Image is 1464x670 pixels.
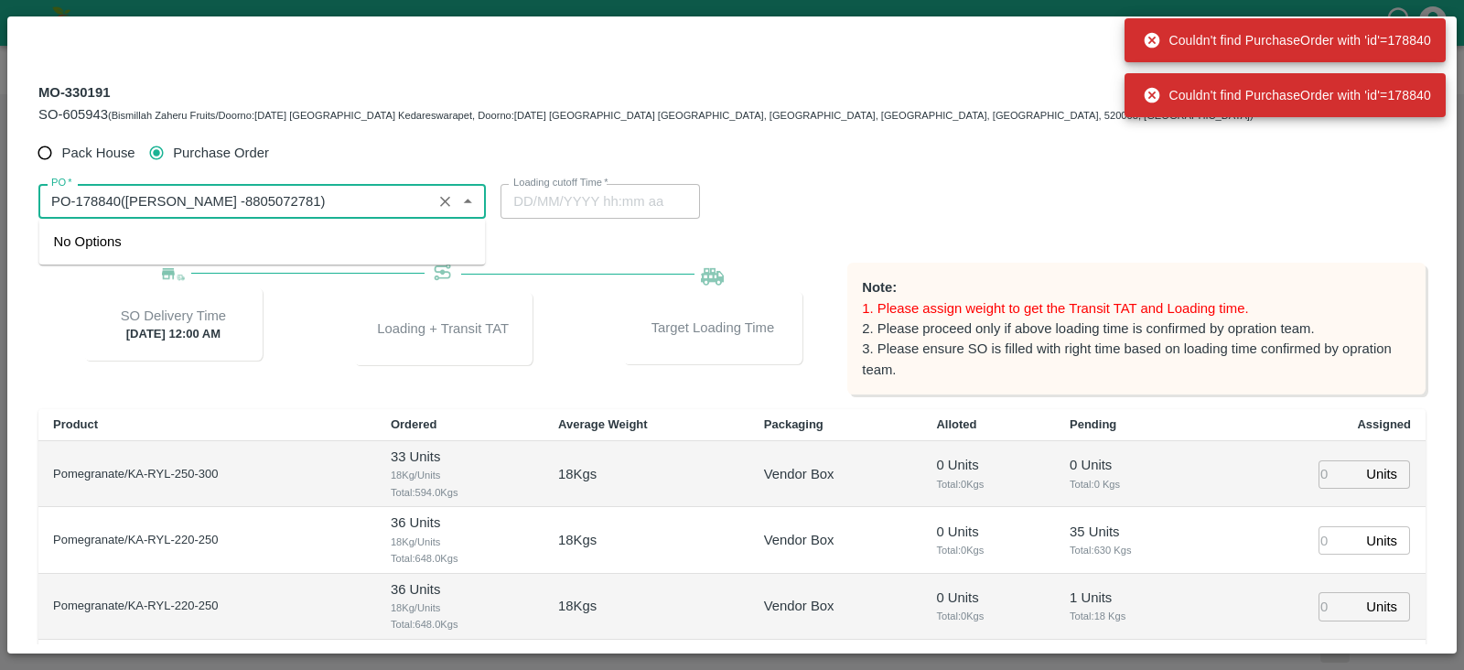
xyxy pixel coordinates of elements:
[1070,455,1198,475] p: 0 Units
[433,189,457,214] button: Clear
[862,280,897,295] b: Note:
[38,107,108,122] span: SO-605943
[391,484,529,501] span: Total: 594.0 Kgs
[38,104,1254,124] div: (Bismillah Zaheru Fruits/Doorno:[DATE] [GEOGRAPHIC_DATA] Kedareswarapet, Doorno:[DATE] [GEOGRAPHI...
[764,417,823,431] b: Packaging
[162,268,185,282] img: Delivery
[936,608,1040,624] span: Total: 0 Kgs
[501,184,687,219] input: Choose date
[1366,597,1397,617] p: Units
[53,417,98,431] b: Product
[862,319,1411,339] p: 2. Please proceed only if above loading time is confirmed by opration team.
[936,455,1040,475] p: 0 Units
[391,616,529,632] span: Total: 648.0 Kgs
[391,550,529,567] span: Total: 648.0 Kgs
[936,522,1040,542] p: 0 Units
[558,530,597,550] p: 18 Kgs
[558,596,597,616] p: 18 Kgs
[432,263,455,286] img: Transit
[1319,526,1359,555] input: 0
[391,513,529,533] p: 36 Units
[1070,522,1198,542] p: 35 Units
[1070,608,1198,624] span: Total: 18 Kgs
[1319,460,1359,489] input: 0
[701,264,724,286] img: Loading
[764,464,834,484] p: Vendor Box
[38,574,376,640] td: Pomegranate/KA-RYL-220-250
[121,306,226,326] p: SO Delivery Time
[173,143,269,163] span: Purchase Order
[651,318,775,338] p: Target Loading Time
[54,234,122,249] span: No Options
[936,588,1040,608] p: 0 Units
[391,467,529,483] span: 18 Kg/Units
[1070,588,1198,608] p: 1 Units
[1319,592,1359,621] input: 0
[391,579,529,600] p: 36 Units
[936,542,1040,558] span: Total: 0 Kgs
[38,507,376,573] td: Pomegranate/KA-RYL-220-250
[456,189,479,213] button: Close
[38,441,376,507] td: Pomegranate/KA-RYL-250-300
[513,176,608,190] label: Loading cutoff Time
[1366,531,1397,551] p: Units
[62,143,135,163] span: Pack House
[377,319,509,339] p: Loading + Transit TAT
[1070,476,1198,492] span: Total: 0 Kgs
[1143,79,1431,112] div: Couldn't find PurchaseOrder with 'id'=178840
[391,534,529,550] span: 18 Kg/Units
[1070,542,1198,558] span: Total: 630 Kgs
[391,600,529,616] span: 18 Kg/Units
[38,81,1254,124] div: MO-330191
[1366,464,1397,484] p: Units
[936,417,976,431] b: Alloted
[764,530,834,550] p: Vendor Box
[391,447,529,467] p: 33 Units
[391,417,437,431] b: Ordered
[558,417,648,431] b: Average Weight
[1070,417,1116,431] b: Pending
[51,176,72,190] label: PO
[936,476,1040,492] span: Total: 0 Kgs
[862,298,1411,319] p: 1. Please assign weight to get the Transit TAT and Loading time.
[84,287,263,361] div: [DATE] 12:00 AM
[44,189,426,213] input: Select PO
[764,596,834,616] p: Vendor Box
[1143,24,1431,57] div: Couldn't find PurchaseOrder with 'id'=178840
[862,339,1411,380] p: 3. Please ensure SO is filled with right time based on loading time confirmed by opration team.
[558,464,597,484] p: 18 Kgs
[1357,417,1411,431] b: Assigned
